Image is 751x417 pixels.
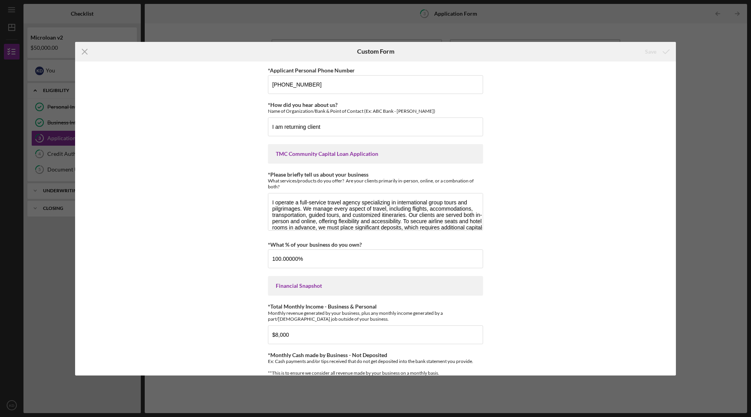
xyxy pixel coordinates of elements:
label: *How did you hear about us? [268,101,338,108]
label: *Applicant Personal Phone Number [268,67,355,74]
div: Save [645,44,656,60]
div: Ex: Cash payments and/or tips received that do not get deposited into the bank statement you prov... [268,358,483,376]
div: Monthly revenue generated by your business, plus any monthly income generated by a part/[DEMOGRAP... [268,310,483,322]
label: *Monthly Cash made by Business - Not Deposited [268,352,387,358]
div: Financial Snapshot [276,283,475,289]
label: *What % of your business do you own? [268,241,362,248]
label: *Total Monthly Income - Business & Personal [268,303,377,310]
div: Name of Organization/Bank & Point of Contact (Ex: ABC Bank - [PERSON_NAME]) [268,108,483,114]
div: What services/products do you offer? Are your clients primarily in-person, online, or a combnatio... [268,178,483,190]
button: Save [637,44,676,60]
h6: Custom Form [357,48,394,55]
label: *Please briefly tell us about your business [268,171,368,178]
textarea: I operate a full-service travel agency specializing in international group tours and pilgrimages.... [268,193,483,231]
div: TMC Community Capital Loan Application [276,151,475,157]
